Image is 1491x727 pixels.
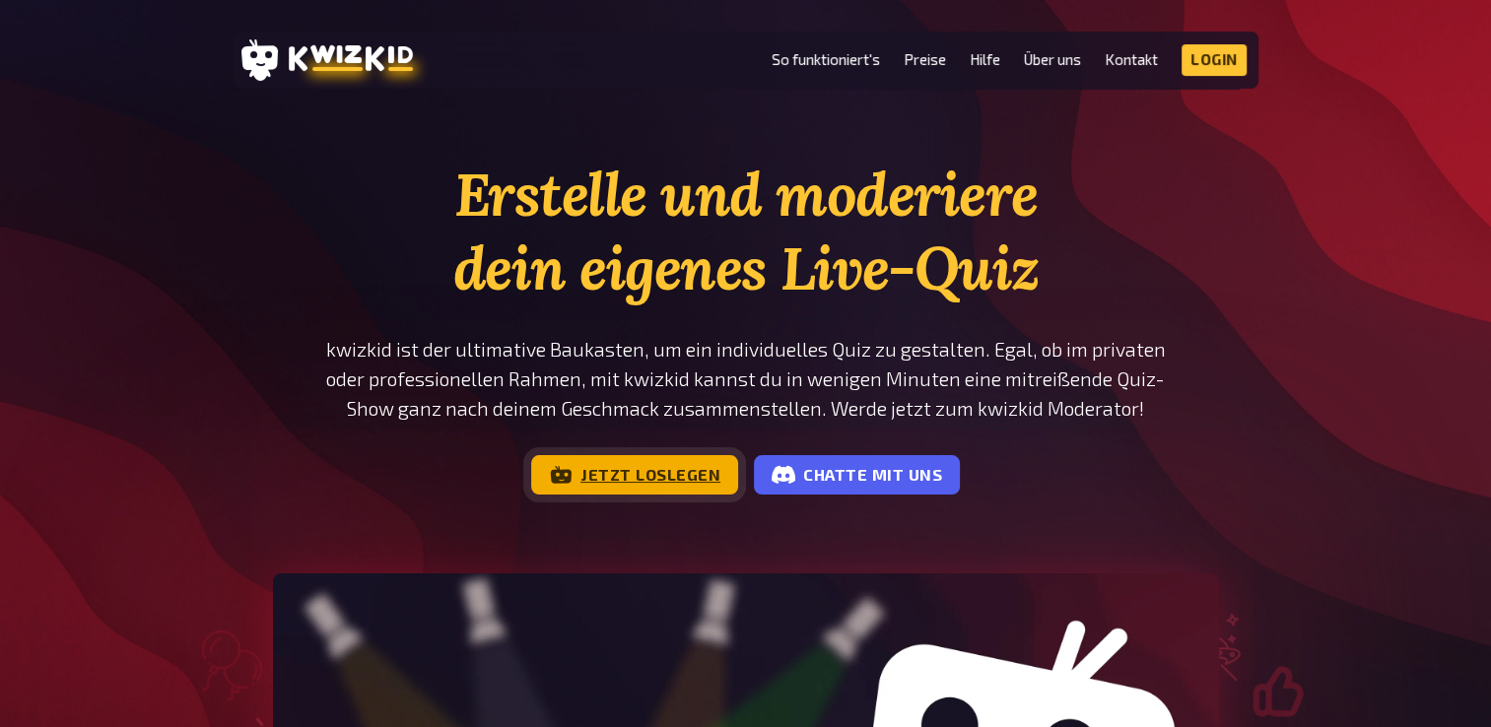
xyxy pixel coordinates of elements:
a: Jetzt loslegen [531,455,738,495]
a: Chatte mit uns [754,455,960,495]
a: Über uns [1024,51,1081,68]
a: Login [1182,44,1247,76]
a: Preise [904,51,946,68]
a: So funktioniert's [772,51,880,68]
p: kwizkid ist der ultimative Baukasten, um ein individuelles Quiz zu gestalten. Egal, ob im private... [273,335,1219,424]
a: Hilfe [970,51,1000,68]
a: Kontakt [1105,51,1158,68]
h1: Erstelle und moderiere dein eigenes Live-Quiz [273,158,1219,305]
